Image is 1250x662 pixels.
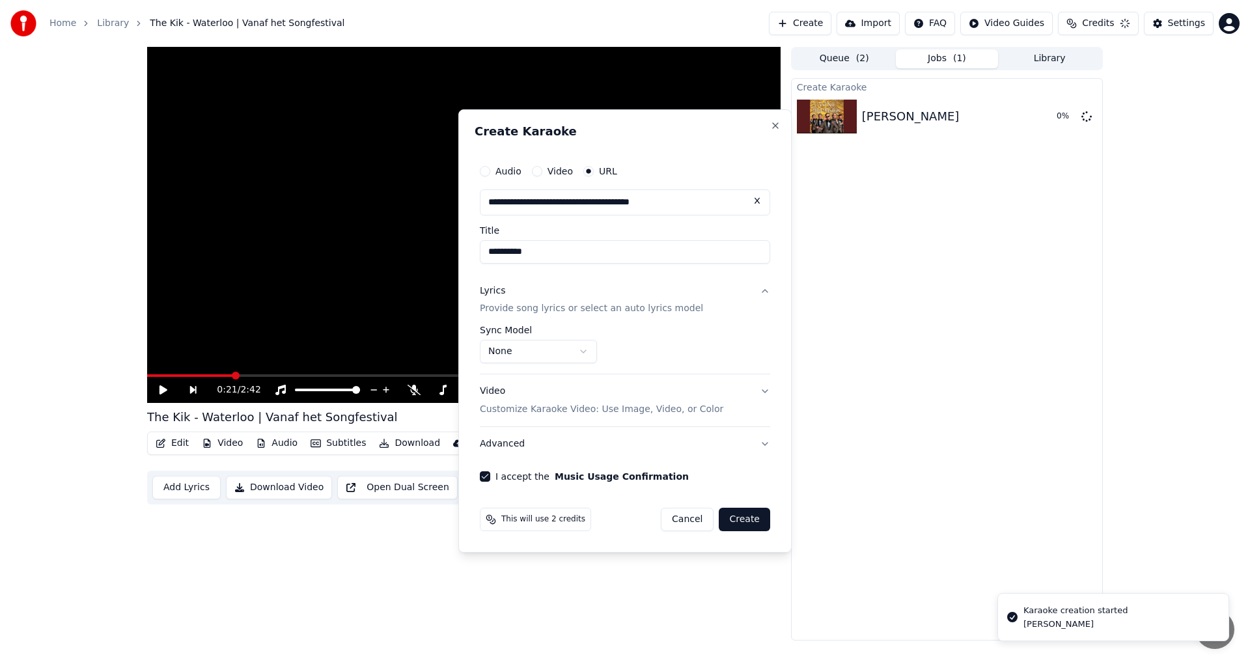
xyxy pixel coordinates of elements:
[480,326,770,374] div: LyricsProvide song lyrics or select an auto lyrics model
[480,403,723,416] p: Customize Karaoke Video: Use Image, Video, or Color
[548,167,573,176] label: Video
[599,167,617,176] label: URL
[480,303,703,316] p: Provide song lyrics or select an auto lyrics model
[480,284,505,297] div: Lyrics
[480,375,770,427] button: VideoCustomize Karaoke Video: Use Image, Video, or Color
[480,226,770,235] label: Title
[480,326,597,335] label: Sync Model
[495,167,521,176] label: Audio
[719,508,770,531] button: Create
[475,126,775,137] h2: Create Karaoke
[480,427,770,461] button: Advanced
[555,472,689,481] button: I accept the
[480,385,723,417] div: Video
[495,472,689,481] label: I accept the
[480,274,770,326] button: LyricsProvide song lyrics or select an auto lyrics model
[661,508,714,531] button: Cancel
[501,514,585,525] span: This will use 2 credits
